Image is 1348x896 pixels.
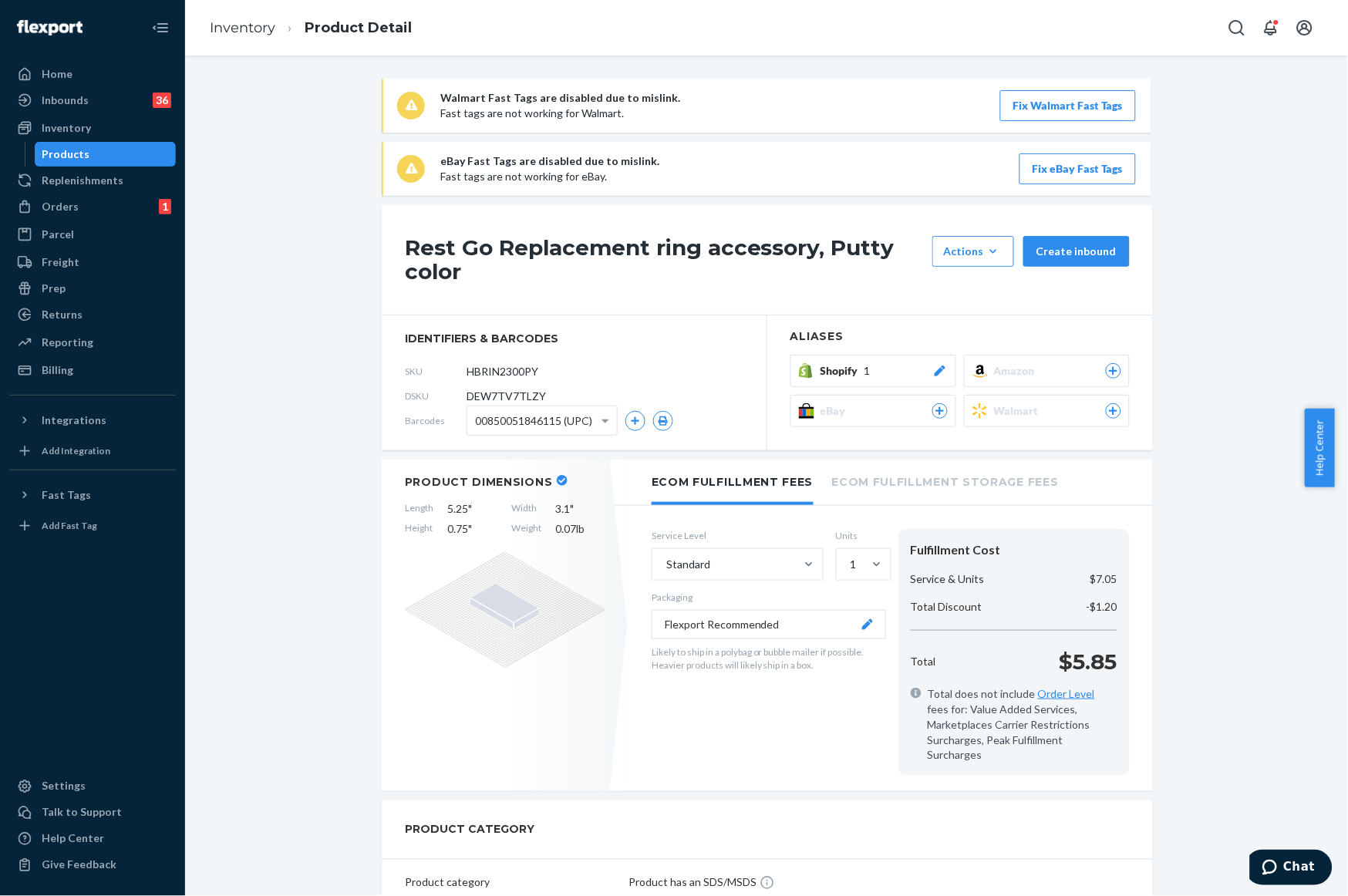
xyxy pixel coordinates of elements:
[42,281,66,296] div: Prep
[405,389,467,403] span: DSKU
[440,90,680,106] p: Walmart Fast Tags are disabled due to mislink.
[666,557,710,572] div: Standard
[42,519,97,532] div: Add Fast Tag
[928,686,1117,763] span: Total does not include fees for: Value Added Services, Marketplaces Carrier Restrictions Surcharg...
[1305,409,1335,487] span: Help Center
[570,502,574,515] span: "
[1090,571,1117,587] p: $7.05
[790,331,1130,342] h2: Aliases
[790,395,956,427] button: eBay
[9,800,176,825] button: Talk to Support
[159,199,171,214] div: 1
[42,199,79,214] div: Orders
[511,501,541,517] span: Width
[468,522,472,535] span: "
[629,875,757,891] p: Product has an SDS/MSDS
[821,363,864,379] span: Shopify
[911,571,985,587] p: Service & Units
[911,654,936,669] p: Total
[42,805,122,820] div: Talk to Support
[821,403,852,419] span: eBay
[42,66,72,82] div: Home
[468,502,472,515] span: "
[9,358,176,382] a: Billing
[405,365,467,378] span: SKU
[1087,599,1117,615] p: -$1.20
[1038,687,1095,700] a: Order Level
[475,408,592,434] span: 00850051846115 (UPC)
[652,591,886,604] p: Packaging
[9,116,176,140] a: Inventory
[42,173,123,188] div: Replenishments
[9,439,176,463] a: Add Integration
[405,475,553,489] h2: Product Dimensions
[42,444,110,457] div: Add Integration
[9,408,176,433] button: Integrations
[652,610,886,639] button: Flexport Recommended
[440,106,680,121] p: Fast tags are not working for Walmart.
[210,19,275,36] a: Inventory
[9,853,176,877] button: Give Feedback
[944,244,1003,259] div: Actions
[467,389,546,404] span: DEW7TV7TLZY
[42,413,106,428] div: Integrations
[153,93,171,108] div: 36
[42,779,86,794] div: Settings
[790,355,956,387] button: Shopify1
[42,254,79,270] div: Freight
[405,414,467,427] span: Barcodes
[1255,12,1286,43] button: Open notifications
[9,514,176,538] a: Add Fast Tag
[405,501,433,517] span: Length
[9,250,176,275] a: Freight
[9,774,176,799] a: Settings
[864,363,871,379] span: 1
[1019,153,1136,184] button: Fix eBay Fast Tags
[35,142,177,167] a: Products
[9,483,176,507] button: Fast Tags
[964,395,1130,427] button: Walmart
[511,521,541,537] span: Weight
[555,521,605,537] span: 0.07 lb
[42,93,89,108] div: Inbounds
[911,599,982,615] p: Total Discount
[447,521,497,537] span: 0.75
[652,529,824,542] label: Service Level
[9,302,176,327] a: Returns
[555,501,605,517] span: 3.1
[851,557,857,572] div: 1
[42,227,74,242] div: Parcel
[9,168,176,193] a: Replenishments
[405,521,433,537] span: Height
[9,827,176,851] a: Help Center
[9,62,176,86] a: Home
[849,557,851,572] input: 1
[405,875,598,891] p: Product category
[1250,850,1333,888] iframe: Opens a widget where you can chat to one of our agents
[42,120,91,136] div: Inventory
[1222,12,1252,43] button: Open Search Box
[405,331,743,346] span: identifiers & barcodes
[440,169,659,184] p: Fast tags are not working for eBay.
[932,236,1014,267] button: Actions
[145,12,176,43] button: Close Navigation
[9,88,176,113] a: Inbounds36
[652,460,814,505] li: Ecom Fulfillment Fees
[1023,236,1130,267] button: Create inbound
[42,307,83,322] div: Returns
[440,153,659,169] p: eBay Fast Tags are disabled due to mislink.
[42,487,91,503] div: Fast Tags
[1060,646,1117,677] p: $5.85
[447,501,497,517] span: 5.25
[42,147,90,162] div: Products
[42,857,116,873] div: Give Feedback
[1000,90,1136,121] button: Fix Walmart Fast Tags
[911,541,1117,559] div: Fulfillment Cost
[42,335,93,350] div: Reporting
[405,816,534,844] h2: PRODUCT CATEGORY
[9,330,176,355] a: Reporting
[836,529,886,542] label: Units
[832,460,1059,502] li: Ecom Fulfillment Storage Fees
[665,557,666,572] input: Standard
